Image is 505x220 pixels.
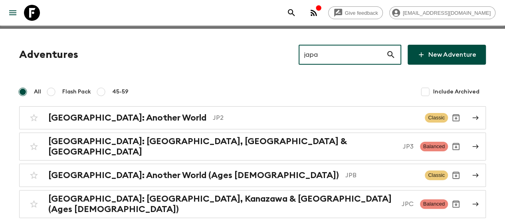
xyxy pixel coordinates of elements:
[448,167,464,183] button: Archive
[19,133,486,161] a: [GEOGRAPHIC_DATA]: [GEOGRAPHIC_DATA], [GEOGRAPHIC_DATA] & [GEOGRAPHIC_DATA]JP3BalancedArchive
[408,45,486,65] a: New Adventure
[420,142,448,151] span: Balanced
[19,106,486,129] a: [GEOGRAPHIC_DATA]: Another WorldJP2ClassicArchive
[328,6,383,19] a: Give feedback
[5,5,21,21] button: menu
[48,170,339,180] h2: [GEOGRAPHIC_DATA]: Another World (Ages [DEMOGRAPHIC_DATA])
[213,113,418,123] p: JP2
[299,44,386,66] input: e.g. AR1, Argentina
[389,6,495,19] div: [EMAIL_ADDRESS][DOMAIN_NAME]
[62,88,91,96] span: Flash Pack
[48,194,395,214] h2: [GEOGRAPHIC_DATA]: [GEOGRAPHIC_DATA], Kanazawa & [GEOGRAPHIC_DATA] (Ages [DEMOGRAPHIC_DATA])
[433,88,479,96] span: Include Archived
[345,170,418,180] p: JPB
[283,5,299,21] button: search adventures
[425,113,448,123] span: Classic
[19,47,78,63] h1: Adventures
[420,199,448,209] span: Balanced
[403,142,414,151] p: JP3
[34,88,41,96] span: All
[448,196,464,212] button: Archive
[112,88,129,96] span: 45-59
[19,190,486,218] a: [GEOGRAPHIC_DATA]: [GEOGRAPHIC_DATA], Kanazawa & [GEOGRAPHIC_DATA] (Ages [DEMOGRAPHIC_DATA])JPCBa...
[398,10,495,16] span: [EMAIL_ADDRESS][DOMAIN_NAME]
[19,164,486,187] a: [GEOGRAPHIC_DATA]: Another World (Ages [DEMOGRAPHIC_DATA])JPBClassicArchive
[48,136,396,157] h2: [GEOGRAPHIC_DATA]: [GEOGRAPHIC_DATA], [GEOGRAPHIC_DATA] & [GEOGRAPHIC_DATA]
[341,10,382,16] span: Give feedback
[448,139,464,155] button: Archive
[425,170,448,180] span: Classic
[48,113,206,123] h2: [GEOGRAPHIC_DATA]: Another World
[448,110,464,126] button: Archive
[402,199,414,209] p: JPC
